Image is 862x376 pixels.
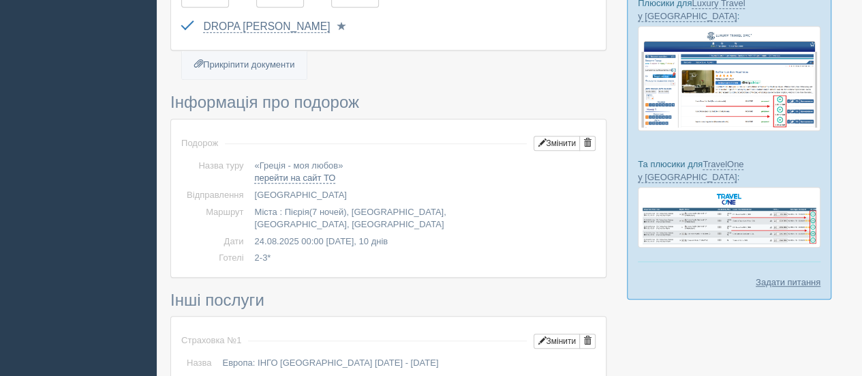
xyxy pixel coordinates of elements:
td: [GEOGRAPHIC_DATA] [249,187,596,204]
td: Готелі [181,250,249,267]
button: Змінити [534,136,580,151]
td: 24.08.2025 00:00 [DATE], 10 днів [249,233,596,250]
td: «Греція - моя любов» [249,158,596,187]
img: travel-one-%D0%BF%D1%96%D0%B4%D0%B1%D1%96%D1%80%D0%BA%D0%B0-%D1%81%D1%80%D0%BC-%D0%B4%D0%BB%D1%8F... [638,187,820,248]
h3: Інформація про подорож [170,93,606,111]
a: Задати питання [756,276,820,289]
td: Міста : Пієрія(7 ночей), [GEOGRAPHIC_DATA], [GEOGRAPHIC_DATA], [GEOGRAPHIC_DATA] [249,204,596,233]
p: Та плюсики для : [638,158,820,184]
span: 1 [236,335,241,345]
a: TravelOne у [GEOGRAPHIC_DATA] [638,159,743,183]
a: Прикріпити документи [182,51,307,79]
td: Страховка № [181,327,241,355]
td: Подорож [181,130,218,158]
td: Назва туру [181,158,249,187]
td: Дати [181,233,249,250]
td: Европа: ІНГО [GEOGRAPHIC_DATA] [DATE] - [DATE] [217,355,596,372]
a: DROPA [PERSON_NAME] [203,20,330,33]
td: Відправлення [181,187,249,204]
a: перейти на сайт ТО [254,173,335,184]
img: luxury-travel-%D0%BF%D0%BE%D0%B4%D0%B1%D0%BE%D1%80%D0%BA%D0%B0-%D1%81%D1%80%D0%BC-%D0%B4%D0%BB%D1... [638,26,820,131]
td: Маршрут [181,204,249,233]
button: Змінити [534,334,580,349]
h3: Інші послуги [170,291,606,309]
td: Назва [181,355,217,372]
